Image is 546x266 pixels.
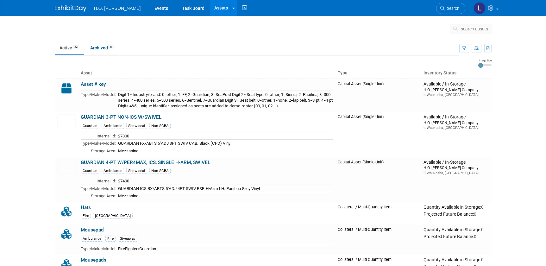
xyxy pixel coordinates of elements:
[481,257,484,262] span: 0
[55,5,86,12] img: ExhibitDay
[424,165,489,170] div: H.O. [PERSON_NAME] Company
[118,236,137,242] div: Giveaway
[481,205,484,210] span: 0
[57,81,76,95] img: Capital-Asset-Icon-2.png
[81,91,116,109] td: Type/Make/Model:
[81,205,91,210] a: Hats
[116,91,333,109] td: Digit 1 - Industry/brand: 0=other, 1=FF, 2=Guardian, 3=SeaPost Digit 2 - Seat type: 0=other, 1=Si...
[81,213,91,219] div: Fire
[478,59,492,62] div: Image Size
[424,227,489,233] div: Quantity Available in Storage:
[116,132,333,140] td: 27300
[116,140,333,147] td: GUARDIAN FX/ABTS 5"ADJ 3PT SWIV CAB. Black (CPD) Vinyl
[424,120,489,125] div: H.O. [PERSON_NAME] Company
[108,45,114,49] span: 8
[149,123,171,129] div: Non-SCBA
[105,236,116,242] div: Fire
[81,132,116,140] td: Internal Id:
[57,227,76,241] img: Collateral-Icon-2.png
[93,213,133,219] div: [GEOGRAPHIC_DATA]
[91,193,116,198] span: Storage Area:
[81,81,106,87] a: Asset # key
[474,2,486,14] img: Lynda Howard
[81,160,210,165] a: GUARDIAN 4-PT W/PER4MAX, ICS, SINGLE H-ARM, SWIVEL
[116,245,333,252] td: FireFighter/Guardian
[481,227,484,232] span: 0
[91,149,116,153] span: Storage Area:
[126,168,147,174] div: Show seat
[335,157,421,202] td: Capital Asset (Single-Unit)
[72,45,79,49] span: 22
[116,192,333,199] td: Mezzanine
[335,225,421,255] td: Collateral / Multi-Quantity Item
[78,68,336,79] th: Asset
[445,6,459,11] span: Search
[94,6,141,11] span: H.O. [PERSON_NAME]
[461,26,488,31] span: search assets
[424,233,489,240] div: Projected Future Balance:
[81,257,106,263] a: Mousepads
[424,257,489,263] div: Quantity Available in Storage:
[474,234,476,239] span: 0
[424,125,489,130] div: Waukesha, [GEOGRAPHIC_DATA]
[424,205,489,210] div: Quantity Available in Storage:
[450,24,492,34] button: search assets
[424,160,489,165] div: Available / In-Storage
[85,42,118,54] a: Archived8
[335,202,421,225] td: Collateral / Multi-Quantity Item
[81,236,103,242] div: Ambulance
[424,171,489,175] div: Waukesha, [GEOGRAPHIC_DATA]
[335,79,421,112] td: Capital Asset (Single-Unit)
[81,140,116,147] td: Type/Make/Model:
[81,177,116,185] td: Internal Id:
[81,185,116,192] td: Type/Make/Model:
[424,92,489,97] div: Waukesha, [GEOGRAPHIC_DATA]
[55,42,84,54] a: Active22
[116,147,333,154] td: Mezzanine
[149,168,171,174] div: Non-SCBA
[81,123,99,129] div: Guardian
[126,123,147,129] div: Show seat
[424,210,489,217] div: Projected Future Balance:
[424,114,489,120] div: Available / In-Storage
[81,245,116,252] td: Type/Make/Model:
[335,112,421,157] td: Capital Asset (Single-Unit)
[81,227,104,233] a: Mousepad
[424,87,489,92] div: H.O. [PERSON_NAME] Company
[424,81,489,87] div: Available / In-Storage
[436,3,465,14] a: Search
[102,123,124,129] div: Ambulance
[102,168,124,174] div: Ambulance
[57,205,76,218] img: Collateral-Icon-2.png
[116,185,333,192] td: GUARDIAN ICS RX/ABTS 5"ADJ 4PT SWIV RSR.H-Arm LH. Pacifica Grey Vinyl
[474,212,476,217] span: 0
[81,114,161,120] a: GUARDIAN 3-PT NON-ICS W/SWIVEL
[335,68,421,79] th: Type
[116,177,333,185] td: 27400
[81,168,99,174] div: Guardian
